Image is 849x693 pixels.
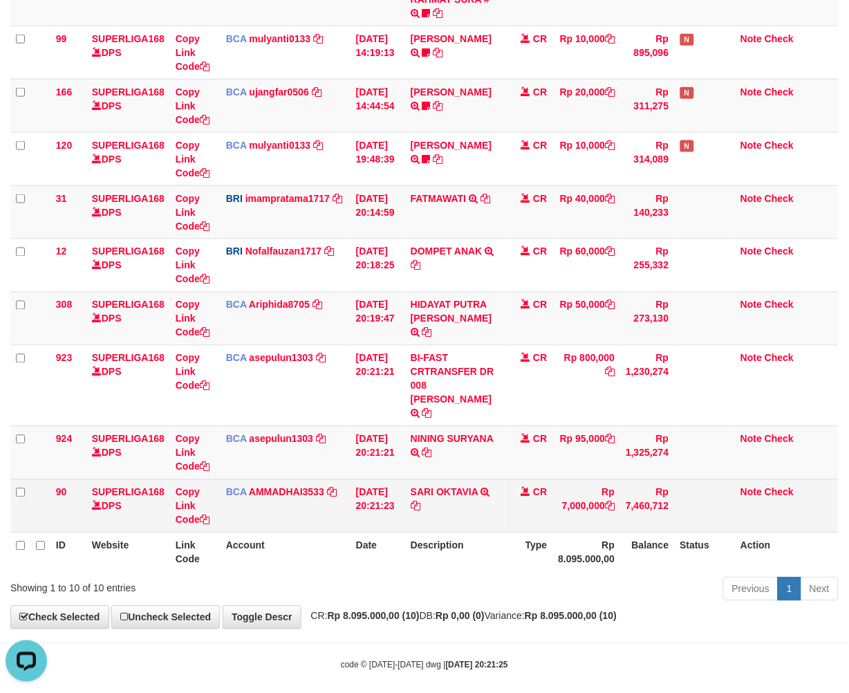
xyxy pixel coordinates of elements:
[56,140,72,151] span: 120
[765,353,794,364] a: Check
[86,426,170,479] td: DPS
[351,479,405,533] td: [DATE] 20:21:23
[226,353,247,364] span: BCA
[223,606,301,629] a: Toggle Descr
[341,660,508,670] small: code © [DATE]-[DATE] dwg |
[553,292,621,345] td: Rp 50,000
[351,185,405,239] td: [DATE] 20:14:59
[250,86,309,98] a: ujangfar0506
[351,426,405,479] td: [DATE] 20:21:21
[411,246,483,257] a: DOMPET ANAK
[765,246,794,257] a: Check
[605,140,615,151] a: Copy Rp 10,000 to clipboard
[405,533,505,572] th: Description
[304,611,617,622] span: CR: DB: Variance:
[92,246,165,257] a: SUPERLIGA168
[605,434,615,445] a: Copy Rp 95,000 to clipboard
[312,299,322,311] a: Copy Ariphida8705 to clipboard
[316,353,326,364] a: Copy asepulun1303 to clipboard
[505,533,553,572] th: Type
[605,246,615,257] a: Copy Rp 60,000 to clipboard
[411,434,494,445] a: NINING SURYANA
[56,353,72,364] span: 923
[735,533,839,572] th: Action
[620,132,674,185] td: Rp 314,089
[680,140,694,152] span: Has Note
[533,299,547,311] span: CR
[86,26,170,79] td: DPS
[411,487,478,498] a: SARI OKTAVIA
[740,193,762,204] a: Note
[723,577,778,601] a: Previous
[333,193,342,204] a: Copy imampratama1717 to clipboard
[765,86,794,98] a: Check
[176,86,209,125] a: Copy Link Code
[86,479,170,533] td: DPS
[316,434,326,445] a: Copy asepulun1303 to clipboard
[533,353,547,364] span: CR
[245,193,330,204] a: imampratama1717
[86,533,170,572] th: Website
[86,292,170,345] td: DPS
[533,140,547,151] span: CR
[740,299,762,311] a: Note
[176,193,209,232] a: Copy Link Code
[411,140,492,151] a: [PERSON_NAME]
[605,193,615,204] a: Copy Rp 40,000 to clipboard
[351,533,405,572] th: Date
[411,501,420,512] a: Copy SARI OKTAVIA to clipboard
[56,246,67,257] span: 12
[10,576,344,595] div: Showing 1 to 10 of 10 entries
[765,140,794,151] a: Check
[56,487,67,498] span: 90
[740,33,762,44] a: Note
[411,260,420,271] a: Copy DOMPET ANAK to clipboard
[56,86,72,98] span: 166
[221,533,351,572] th: Account
[324,246,334,257] a: Copy Nofalfauzan1717 to clipboard
[327,487,337,498] a: Copy AMMADHAI3533 to clipboard
[740,487,762,498] a: Note
[86,345,170,426] td: DPS
[56,299,72,311] span: 308
[433,154,443,165] a: Copy AKBAR SAPUTR to clipboard
[765,434,794,445] a: Check
[620,426,674,479] td: Rp 1,325,274
[226,434,247,445] span: BCA
[411,193,466,204] a: FATMAWATI
[92,33,165,44] a: SUPERLIGA168
[351,26,405,79] td: [DATE] 14:19:13
[92,299,165,311] a: SUPERLIGA168
[620,185,674,239] td: Rp 140,233
[533,246,547,257] span: CR
[533,86,547,98] span: CR
[10,606,109,629] a: Check Selected
[351,345,405,426] td: [DATE] 20:21:21
[553,132,621,185] td: Rp 10,000
[226,487,247,498] span: BCA
[620,79,674,132] td: Rp 311,275
[411,86,492,98] a: [PERSON_NAME]
[92,434,165,445] a: SUPERLIGA168
[553,185,621,239] td: Rp 40,000
[620,533,674,572] th: Balance
[533,33,547,44] span: CR
[56,434,72,445] span: 924
[86,239,170,292] td: DPS
[351,239,405,292] td: [DATE] 20:18:25
[436,611,485,622] strong: Rp 0,00 (0)
[481,193,490,204] a: Copy FATMAWATI to clipboard
[553,26,621,79] td: Rp 10,000
[351,292,405,345] td: [DATE] 20:19:47
[765,193,794,204] a: Check
[422,447,432,459] a: Copy NINING SURYANA to clipboard
[92,140,165,151] a: SUPERLIGA168
[176,434,209,472] a: Copy Link Code
[176,299,209,338] a: Copy Link Code
[226,86,247,98] span: BCA
[620,26,674,79] td: Rp 895,096
[680,34,694,46] span: Has Note
[249,299,310,311] a: Ariphida8705
[313,33,323,44] a: Copy mulyanti0133 to clipboard
[176,33,209,72] a: Copy Link Code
